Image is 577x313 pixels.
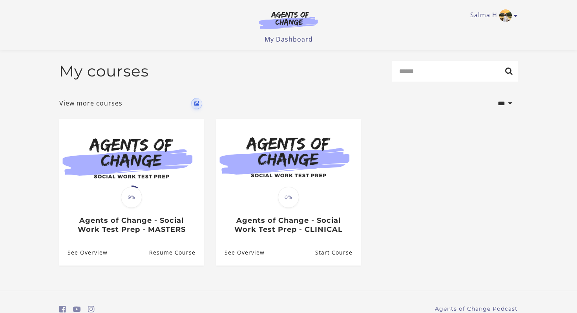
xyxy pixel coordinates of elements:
a: Toggle menu [470,9,514,22]
span: 9% [121,187,142,208]
a: Agents of Change - Social Work Test Prep - CLINICAL: See Overview [216,240,265,266]
a: Agents of Change - Social Work Test Prep - CLINICAL: Resume Course [315,240,361,266]
h3: Agents of Change - Social Work Test Prep - CLINICAL [225,216,352,234]
a: View more courses [59,98,122,108]
a: Agents of Change - Social Work Test Prep - MASTERS: See Overview [59,240,108,266]
a: Agents of Change Podcast [435,305,518,313]
a: My Dashboard [265,35,313,44]
h3: Agents of Change - Social Work Test Prep - MASTERS [68,216,195,234]
a: Agents of Change - Social Work Test Prep - MASTERS: Resume Course [149,240,204,266]
img: Agents of Change Logo [251,11,326,29]
span: 0% [278,187,299,208]
i: https://www.facebook.com/groups/aswbtestprep (Open in a new window) [59,306,66,313]
i: https://www.youtube.com/c/AgentsofChangeTestPrepbyMeaganMitchell (Open in a new window) [73,306,81,313]
i: https://www.instagram.com/agentsofchangeprep/ (Open in a new window) [88,306,95,313]
h2: My courses [59,62,149,80]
